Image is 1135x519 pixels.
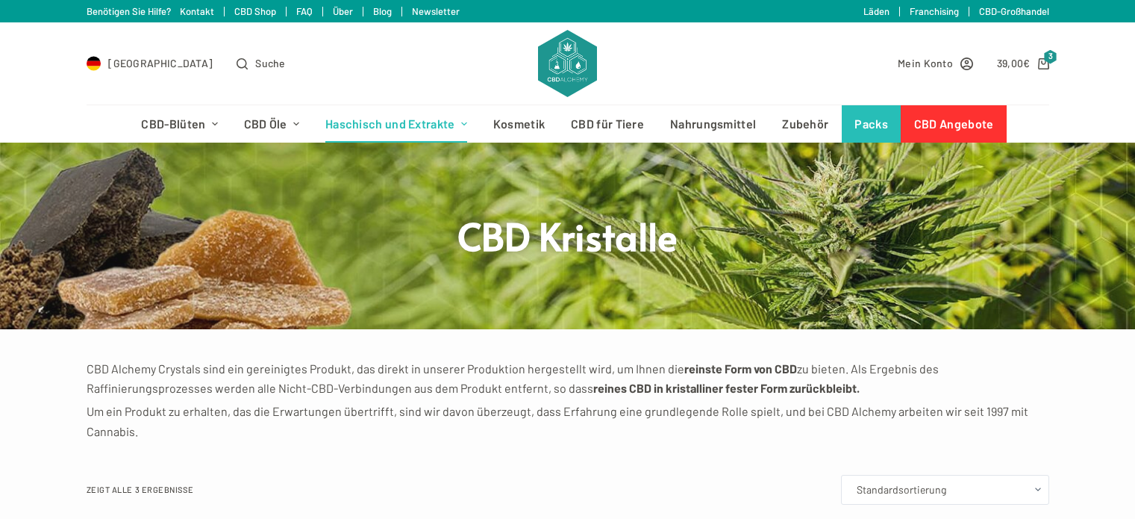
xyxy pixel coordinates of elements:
bdi: 39,00 [997,57,1031,69]
strong: reines CBD in kristalliner fester Form zurückbleibt. [593,381,860,395]
img: CBD Alchemy [538,30,596,97]
select: Shop-Bestellung [841,475,1049,505]
a: CBD-Großhandel [979,5,1049,17]
a: Läden [863,5,889,17]
a: CBD für Tiere [558,105,657,143]
a: CBD Öle [231,105,312,143]
strong: reinste Form von CBD [684,361,797,376]
a: Über [333,5,353,17]
a: Franchising [910,5,959,17]
a: CBD-Blüten [128,105,231,143]
nav: Header-Menü [128,105,1007,143]
span: [GEOGRAPHIC_DATA] [108,55,213,72]
a: Mein Konto [898,55,973,72]
img: DE Flag [87,56,101,71]
a: Benötigen Sie Hilfe? Kontakt [87,5,214,17]
a: CBD Shop [234,5,276,17]
p: Um ein Produkt zu erhalten, das die Erwartungen übertrifft, sind wir davon überzeugt, dass Erfahr... [87,402,1049,441]
p: CBD Alchemy Crystals sind ein gereinigtes Produkt, das direkt in unserer Produktion hergestellt w... [87,359,1049,399]
h1: CBD Kristalle [288,211,848,260]
span: 3 [1044,50,1057,64]
a: Select Country [87,55,213,72]
button: Open search form [237,55,285,72]
a: Shopping cart [997,55,1049,72]
a: Blog [373,5,392,17]
a: Kosmetik [480,105,557,143]
a: FAQ [296,5,313,17]
span: € [1023,57,1030,69]
a: Nahrungsmittel [657,105,769,143]
a: Zubehör [769,105,842,143]
span: Suche [255,55,286,72]
a: CBD Angebote [901,105,1007,143]
span: Mein Konto [898,55,953,72]
p: Zeigt alle 3 Ergebnisse [87,483,194,497]
a: Newsletter [412,5,460,17]
a: Packs [842,105,901,143]
a: Haschisch und Extrakte [312,105,480,143]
